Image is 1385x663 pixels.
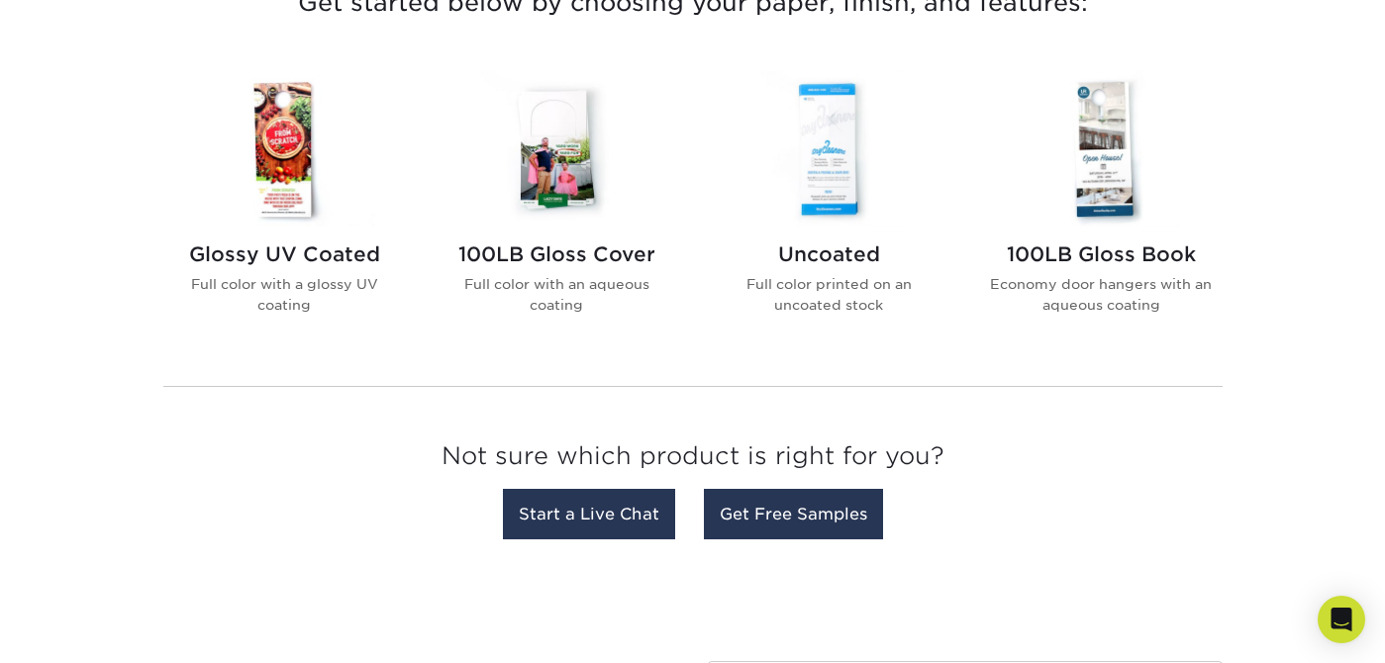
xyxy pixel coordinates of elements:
iframe: Google Customer Reviews [5,603,168,656]
a: Glossy UV Coated Door Hangers Glossy UV Coated Full color with a glossy UV coating [172,71,397,346]
p: Full color printed on an uncoated stock [717,274,941,315]
a: 100LB Gloss Book Door Hangers 100LB Gloss Book Economy door hangers with an aqueous coating [989,71,1214,346]
img: 100LB Gloss Book Door Hangers [989,71,1214,227]
h2: Glossy UV Coated [172,242,397,266]
a: Start a Live Chat [503,489,675,539]
a: Uncoated Door Hangers Uncoated Full color printed on an uncoated stock [717,71,941,346]
h2: Uncoated [717,242,941,266]
img: 100LB Gloss Cover Door Hangers [445,71,669,227]
p: Full color with an aqueous coating [445,274,669,315]
p: Full color with a glossy UV coating [172,274,397,315]
a: 100LB Gloss Cover Door Hangers 100LB Gloss Cover Full color with an aqueous coating [445,71,669,346]
img: Glossy UV Coated Door Hangers [172,71,397,227]
h2: 100LB Gloss Cover [445,242,669,266]
p: Economy door hangers with an aqueous coating [989,274,1214,315]
div: Open Intercom Messenger [1318,596,1365,643]
a: Get Free Samples [704,489,883,539]
h2: 100LB Gloss Book [989,242,1214,266]
h3: Not sure which product is right for you? [163,426,1223,495]
img: Uncoated Door Hangers [717,71,941,227]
